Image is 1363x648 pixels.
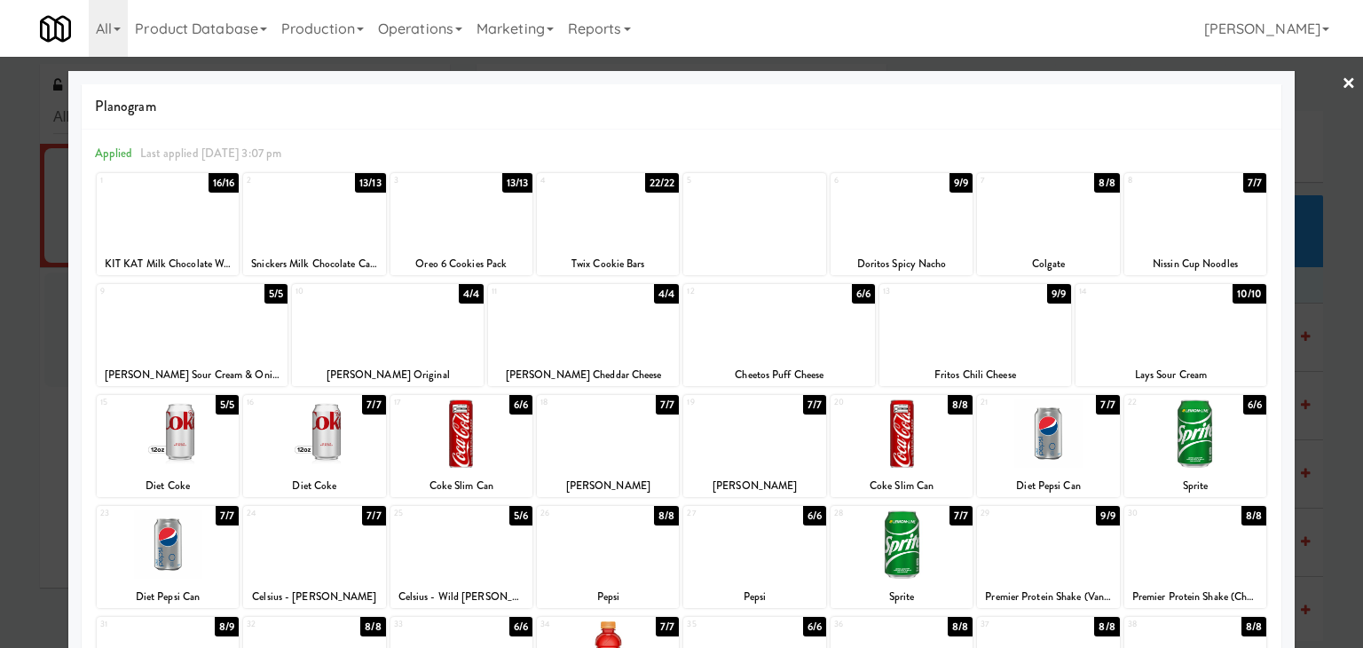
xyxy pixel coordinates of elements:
div: Fritos Chili Cheese [879,364,1071,386]
div: 4 [540,173,608,188]
div: 27 [687,506,754,521]
div: Pepsi [540,586,676,608]
div: 16 [247,395,314,410]
div: 26 [540,506,608,521]
div: 268/8Pepsi [537,506,679,608]
div: Doritos Spicy Nacho [833,253,970,275]
div: 255/6Celsius - Wild [PERSON_NAME] [390,506,532,608]
div: 6/6 [803,506,826,526]
div: [PERSON_NAME] Original [295,364,481,386]
div: 9/9 [1047,284,1070,304]
span: Applied [95,145,133,162]
div: 6/6 [852,284,875,304]
div: 213/13Snickers Milk Chocolate Candy Bar [243,173,385,275]
div: 8/8 [1094,173,1119,193]
div: 25 [394,506,461,521]
div: 8/8 [1094,617,1119,636]
div: Colgate [977,253,1119,275]
div: 187/7[PERSON_NAME] [537,395,679,497]
div: 8/8 [360,617,385,636]
span: Last applied [DATE] 3:07 pm [140,145,282,162]
div: Sprite [833,586,970,608]
div: Diet Coke [99,475,236,497]
div: Lays Sour Cream [1075,364,1267,386]
div: Diet Pepsi Can [977,475,1119,497]
div: [PERSON_NAME] [537,475,679,497]
div: Oreo 6 Cookies Pack [393,253,530,275]
div: 35 [687,617,754,632]
div: 217/7Diet Pepsi Can [977,395,1119,497]
div: 20 [834,395,902,410]
div: 31 [100,617,168,632]
div: Premier Protein Shake (Chocolate) [1124,586,1266,608]
div: 21 [981,395,1048,410]
div: [PERSON_NAME] [540,475,676,497]
div: 5 [687,173,754,188]
div: [PERSON_NAME] [683,475,825,497]
div: Premier Protein Shake (Vanilla) [977,586,1119,608]
div: 10/10 [1233,284,1267,304]
div: Celsius - Wild [PERSON_NAME] [393,586,530,608]
a: × [1342,57,1356,112]
div: 8/8 [1241,617,1266,636]
div: 5/6 [509,506,532,526]
div: 104/4[PERSON_NAME] Original [292,284,484,386]
div: Coke Slim Can [831,475,973,497]
div: Pepsi [537,586,679,608]
div: Cheetos Puff Cheese [686,364,872,386]
div: 7/7 [1243,173,1266,193]
div: 13/13 [355,173,386,193]
div: 7/7 [362,395,385,415]
div: 208/8Coke Slim Can [831,395,973,497]
div: [PERSON_NAME] Cheddar Cheese [491,364,677,386]
div: 8/8 [948,617,973,636]
div: 22 [1128,395,1195,410]
div: 16/16 [209,173,240,193]
div: Diet Coke [246,475,382,497]
div: 22/22 [645,173,680,193]
div: 7/7 [216,506,239,526]
div: Doritos Spicy Nacho [831,253,973,275]
div: 10 [295,284,388,299]
img: Micromart [40,13,71,44]
div: 24 [247,506,314,521]
div: 5/5 [264,284,288,304]
div: 299/9Premier Protein Shake (Vanilla) [977,506,1119,608]
div: 247/7Celsius - [PERSON_NAME] [243,506,385,608]
div: 15 [100,395,168,410]
div: 95/5[PERSON_NAME] Sour Cream & Onion [97,284,288,386]
div: 155/5Diet Coke [97,395,239,497]
div: 32 [247,617,314,632]
div: [PERSON_NAME] Sour Cream & Onion [97,364,288,386]
div: 7/7 [1096,395,1119,415]
div: 1 [100,173,168,188]
div: 1410/10Lays Sour Cream [1075,284,1267,386]
div: 197/7[PERSON_NAME] [683,395,825,497]
div: 87/7Nissin Cup Noodles [1124,173,1266,275]
div: [PERSON_NAME] Sour Cream & Onion [99,364,286,386]
div: Colgate [980,253,1116,275]
div: KIT KAT Milk Chocolate Wafer [99,253,236,275]
div: 2 [247,173,314,188]
div: 6/6 [1243,395,1266,415]
div: 69/9Doritos Spicy Nacho [831,173,973,275]
div: 9/9 [949,173,973,193]
div: 6/6 [509,617,532,636]
div: Premier Protein Shake (Vanilla) [980,586,1116,608]
div: 287/7Sprite [831,506,973,608]
div: Twix Cookie Bars [540,253,676,275]
div: [PERSON_NAME] Cheddar Cheese [488,364,680,386]
div: 7/7 [362,506,385,526]
div: 34 [540,617,608,632]
div: 276/6Pepsi [683,506,825,608]
div: 19 [687,395,754,410]
div: 37 [981,617,1048,632]
div: 38 [1128,617,1195,632]
div: 6/6 [509,395,532,415]
div: 8/8 [948,395,973,415]
div: Sprite [1124,475,1266,497]
div: 237/7Diet Pepsi Can [97,506,239,608]
div: 29 [981,506,1048,521]
div: Snickers Milk Chocolate Candy Bar [243,253,385,275]
div: 8 [1128,173,1195,188]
